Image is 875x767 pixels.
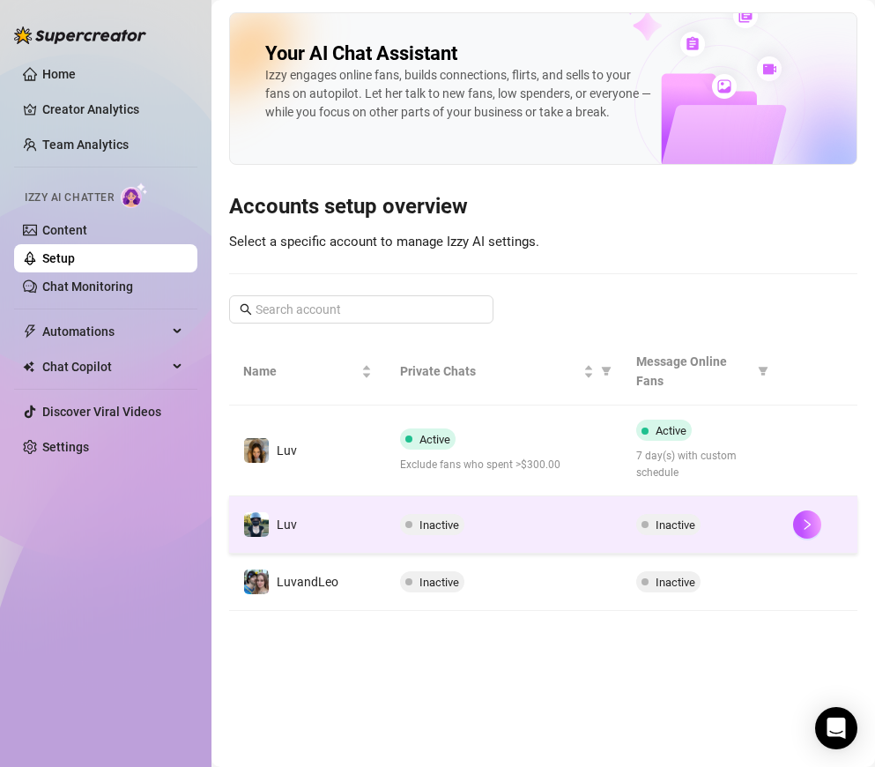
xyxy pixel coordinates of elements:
[801,518,813,531] span: right
[229,193,857,221] h3: Accounts setup overview
[42,317,167,346] span: Automations
[601,366,612,376] span: filter
[636,352,751,391] span: Message Online Fans
[42,279,133,294] a: Chat Monitoring
[256,300,469,319] input: Search account
[656,424,686,437] span: Active
[121,182,148,208] img: AI Chatter
[23,361,34,373] img: Chat Copilot
[419,433,450,446] span: Active
[758,366,768,376] span: filter
[386,338,621,406] th: Private Chats
[229,234,539,249] span: Select a specific account to manage Izzy AI settings.
[42,353,167,381] span: Chat Copilot
[656,518,695,532] span: Inactive
[419,576,459,589] span: Inactive
[277,575,338,589] span: LuvandLeo‍️
[277,518,297,532] span: Luv
[42,95,183,123] a: Creator Analytics
[243,361,358,381] span: Name
[265,41,457,66] h2: Your AI Chat Assistant
[400,361,579,381] span: Private Chats
[14,26,146,44] img: logo-BBDzfeDw.svg
[42,440,89,454] a: Settings
[244,512,269,537] img: Luv
[42,405,161,419] a: Discover Viral Videos
[265,66,655,122] div: Izzy engages online fans, builds connections, flirts, and sells to your fans on autopilot. Let he...
[23,324,37,339] span: thunderbolt
[793,510,821,539] button: right
[400,457,607,473] span: Exclude fans who spent >$300.00
[42,251,75,265] a: Setup
[636,448,765,481] span: 7 day(s) with custom schedule
[244,570,269,594] img: LuvandLeo‍️
[815,707,857,749] div: Open Intercom Messenger
[42,67,76,81] a: Home
[656,576,695,589] span: Inactive
[42,138,129,152] a: Team Analytics
[597,358,615,384] span: filter
[229,338,386,406] th: Name
[25,190,114,206] span: Izzy AI Chatter
[277,443,297,458] span: Luv
[244,438,269,463] img: Luv
[42,223,87,237] a: Content
[754,348,772,394] span: filter
[419,518,459,532] span: Inactive
[240,303,252,316] span: search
